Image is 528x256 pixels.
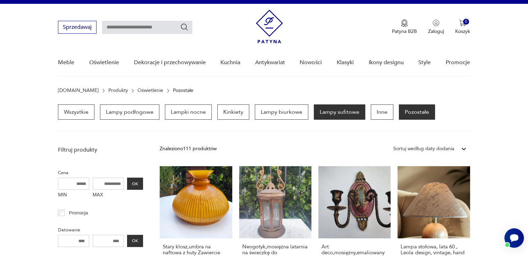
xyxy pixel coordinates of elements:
[300,49,322,76] a: Nowości
[58,190,89,201] label: MIN
[255,49,285,76] a: Antykwariat
[255,104,308,120] a: Lampy biurkowe
[418,49,431,76] a: Style
[368,49,403,76] a: Ikony designu
[433,19,439,26] img: Ikonka użytkownika
[393,145,454,153] div: Sortuj według daty dodania
[337,49,354,76] a: Klasyki
[392,28,417,35] p: Patyna B2B
[459,19,466,26] img: Ikona koszyka
[173,88,193,93] p: Pozostałe
[69,209,88,217] p: Promocja
[220,49,240,76] a: Kuchnia
[108,88,128,93] a: Produkty
[463,19,469,25] div: 0
[89,49,119,76] a: Oświetlenie
[58,21,97,34] button: Sprzedawaj
[100,104,159,120] a: Lampy podłogowe
[58,146,143,154] p: Filtruj produkty
[58,49,74,76] a: Meble
[504,228,524,248] iframe: Smartsupp widget button
[392,19,417,35] button: Patyna B2B
[134,49,206,76] a: Dekoracje i przechowywanie
[127,235,143,247] button: OK
[58,88,99,93] a: [DOMAIN_NAME]
[58,104,94,120] a: Wszystkie
[58,25,97,30] a: Sprzedawaj
[127,178,143,190] button: OK
[165,104,212,120] a: Lampki nocne
[392,19,417,35] a: Ikona medaluPatyna B2B
[371,104,393,120] a: Inne
[446,49,470,76] a: Promocje
[217,104,249,120] a: Kinkiety
[58,226,143,234] p: Datowanie
[455,19,470,35] button: 0Koszyk
[180,23,188,31] button: Szukaj
[401,19,408,27] img: Ikona medalu
[256,10,283,43] img: Patyna - sklep z meblami i dekoracjami vintage
[137,88,163,93] a: Oświetlenie
[314,104,365,120] a: Lampy sufitowe
[93,190,124,201] label: MAX
[160,145,217,153] div: Znaleziono 111 produktów
[399,104,435,120] a: Pozostałe
[455,28,470,35] p: Koszyk
[428,28,444,35] p: Zaloguj
[428,19,444,35] button: Zaloguj
[58,169,143,177] p: Cena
